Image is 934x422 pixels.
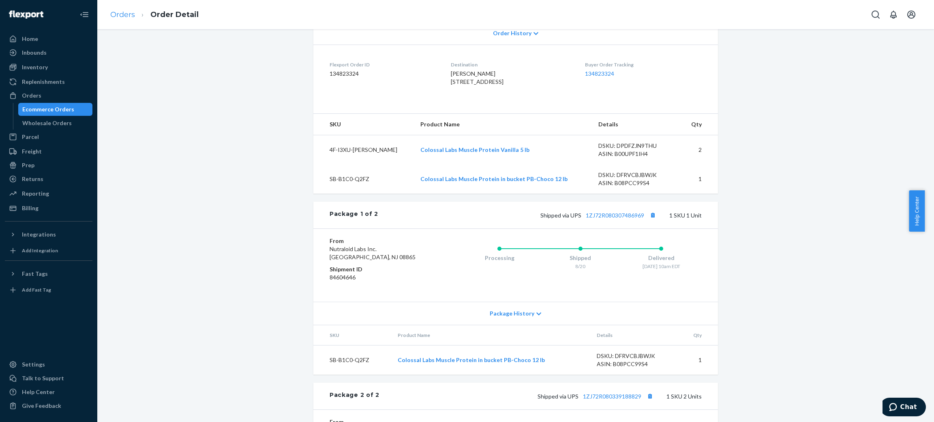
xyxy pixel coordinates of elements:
a: Orders [5,89,92,102]
div: ASIN: B00UPF1IH4 [598,150,675,158]
span: Shipped via UPS [540,212,658,219]
div: ASIN: B08PCC99S4 [597,360,673,368]
dt: Shipment ID [330,265,426,273]
button: Copy tracking number [647,210,658,220]
a: Prep [5,159,92,172]
span: Order History [493,29,531,37]
th: Product Name [391,325,590,345]
th: SKU [313,325,391,345]
div: Processing [459,254,540,262]
div: DSKU: DFRVCBJBWJK [597,352,673,360]
button: Copy tracking number [645,391,655,401]
button: Talk to Support [5,372,92,385]
button: Close Navigation [76,6,92,23]
div: Give Feedback [22,402,61,410]
span: Shipped via UPS [538,393,655,400]
div: Help Center [22,388,55,396]
div: Prep [22,161,34,169]
div: Ecommerce Orders [22,105,74,113]
a: Returns [5,173,92,185]
div: ASIN: B08PCC99S4 [598,179,675,187]
div: Returns [22,175,43,183]
div: Home [22,35,38,43]
td: 1 [681,164,718,194]
div: 8/20 [540,263,621,270]
button: Open notifications [885,6,902,23]
div: Settings [22,360,45,369]
dd: 84604646 [330,273,426,281]
button: Give Feedback [5,399,92,412]
th: Qty [681,114,718,135]
a: Add Integration [5,244,92,257]
div: Replenishments [22,78,65,86]
div: Wholesale Orders [22,119,72,127]
div: Reporting [22,190,49,198]
div: 1 SKU 1 Unit [378,210,702,220]
th: SKU [313,114,414,135]
div: Freight [22,147,42,156]
a: Colossal Labs Muscle Protein Vanilla 5 lb [420,146,529,153]
a: 1ZJ72R080339188829 [583,393,641,400]
img: Flexport logo [9,11,43,19]
dt: Flexport Order ID [330,61,438,68]
a: Home [5,32,92,45]
a: Inbounds [5,46,92,59]
a: Colossal Labs Muscle Protein in bucket PB-Choco 12 lb [398,356,545,363]
iframe: Opens a widget where you can chat to one of our agents [883,398,926,418]
button: Fast Tags [5,267,92,280]
td: 4F-I3XU-[PERSON_NAME] [313,135,414,165]
a: 1ZJ72R080307486969 [586,212,644,219]
div: 1 SKU 2 Units [379,391,702,401]
div: Integrations [22,230,56,239]
span: [PERSON_NAME] [STREET_ADDRESS] [451,70,503,85]
td: SB-B1C0-Q2FZ [313,164,414,194]
div: Fast Tags [22,270,48,278]
button: Open Search Box [868,6,884,23]
div: Package 1 of 2 [330,210,378,220]
div: Delivered [621,254,702,262]
a: Inventory [5,61,92,74]
dd: 134823324 [330,70,438,78]
a: Replenishments [5,75,92,88]
a: Settings [5,358,92,371]
a: Colossal Labs Muscle Protein in bucket PB-Choco 12 lb [420,175,568,182]
div: Inbounds [22,49,47,57]
a: Ecommerce Orders [18,103,93,116]
div: Package 2 of 2 [330,391,379,401]
a: Orders [110,10,135,19]
button: Open account menu [903,6,919,23]
div: Shipped [540,254,621,262]
dt: Buyer Order Tracking [585,61,702,68]
div: Add Integration [22,247,58,254]
div: DSKU: DFRVCBJBWJK [598,171,675,179]
a: Wholesale Orders [18,117,93,130]
div: DSKU: DPDFZJN9THU [598,142,675,150]
div: Inventory [22,63,48,71]
th: Product Name [414,114,592,135]
span: Nutraloid Labs Inc. [GEOGRAPHIC_DATA], NJ 08865 [330,245,416,260]
dt: Destination [451,61,572,68]
a: Order Detail [150,10,199,19]
a: 134823324 [585,70,614,77]
td: 1 [679,345,718,375]
div: Talk to Support [22,374,64,382]
div: Add Fast Tag [22,286,51,293]
span: Package History [490,309,534,318]
ol: breadcrumbs [104,3,205,27]
a: Parcel [5,130,92,143]
a: Billing [5,202,92,215]
a: Reporting [5,187,92,200]
button: Help Center [909,190,925,232]
th: Details [592,114,681,135]
div: Parcel [22,133,39,141]
a: Freight [5,145,92,158]
td: 2 [681,135,718,165]
div: [DATE] 10am EDT [621,263,702,270]
a: Add Fast Tag [5,283,92,296]
th: Details [590,325,679,345]
dt: From [330,237,426,245]
div: Billing [22,204,39,212]
div: Orders [22,92,41,100]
